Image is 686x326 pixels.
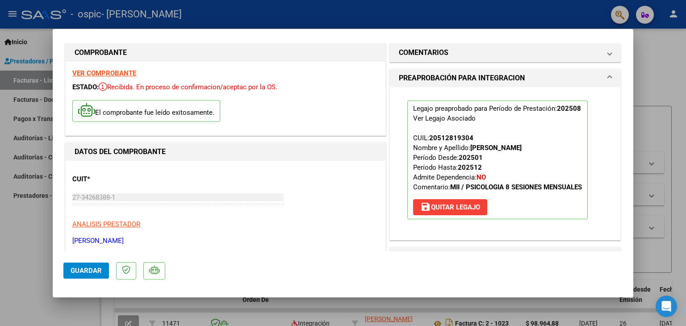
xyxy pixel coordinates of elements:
[399,73,525,84] h1: PREAPROBACIÓN PARA INTEGRACION
[63,263,109,279] button: Guardar
[413,199,487,215] button: Quitar Legajo
[413,134,582,191] span: CUIL: Nombre y Apellido: Período Desde: Período Hasta: Admite Dependencia:
[413,183,582,191] span: Comentario:
[72,100,220,122] p: El comprobante fue leído exitosamente.
[429,133,473,143] div: 20512819304
[390,247,620,265] mat-expansion-panel-header: DOCUMENTACIÓN RESPALDATORIA
[399,47,448,58] h1: COMENTARIOS
[390,44,620,62] mat-expansion-panel-header: COMENTARIOS
[459,154,483,162] strong: 202501
[72,174,164,184] p: CUIT
[72,220,140,228] span: ANALISIS PRESTADOR
[71,267,102,275] span: Guardar
[390,87,620,240] div: PREAPROBACIÓN PARA INTEGRACION
[407,100,588,219] p: Legajo preaprobado para Período de Prestación:
[72,236,379,246] p: [PERSON_NAME]
[450,183,582,191] strong: MII / PSICOLOGIA 8 SESIONES MENSUALES
[470,144,522,152] strong: [PERSON_NAME]
[420,201,431,212] mat-icon: save
[75,48,127,57] strong: COMPROBANTE
[477,173,486,181] strong: NO
[72,69,136,77] a: VER COMPROBANTE
[656,296,677,317] div: Open Intercom Messenger
[420,203,480,211] span: Quitar Legajo
[99,83,277,91] span: Recibida. En proceso de confirmacion/aceptac por la OS.
[72,83,99,91] span: ESTADO:
[413,113,476,123] div: Ver Legajo Asociado
[557,104,581,113] strong: 202508
[390,69,620,87] mat-expansion-panel-header: PREAPROBACIÓN PARA INTEGRACION
[399,251,528,262] h1: DOCUMENTACIÓN RESPALDATORIA
[458,163,482,171] strong: 202512
[75,147,166,156] strong: DATOS DEL COMPROBANTE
